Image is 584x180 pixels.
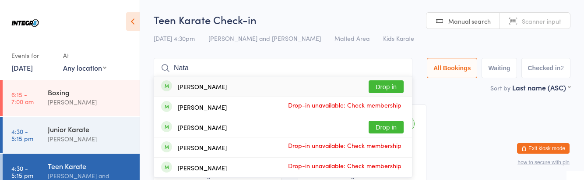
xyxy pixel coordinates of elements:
div: [PERSON_NAME] [48,97,132,107]
span: Drop-in unavailable: Check membership [285,98,404,112]
div: [PERSON_NAME] [178,83,227,90]
span: Scanner input [522,17,561,25]
span: Drop-in unavailable: Check membership [285,159,404,172]
div: [PERSON_NAME] [178,144,227,151]
div: Any location [63,63,106,72]
a: 6:15 -7:00 amBoxing[PERSON_NAME] [3,80,140,116]
button: Drop in [369,121,404,133]
div: Events for [11,48,54,63]
a: 4:30 -5:15 pmJunior Karate[PERSON_NAME] [3,117,140,153]
div: [PERSON_NAME] [178,164,227,171]
button: how to secure with pin [517,159,570,166]
div: [PERSON_NAME] [48,134,132,144]
button: Waiting [482,58,517,78]
time: 4:30 - 5:15 pm [11,128,33,142]
button: Checked in2 [521,58,571,78]
time: 6:15 - 7:00 am [11,91,34,105]
span: [PERSON_NAME] and [PERSON_NAME] [208,34,321,43]
div: Teen Karate [48,161,132,171]
span: Matted Area [334,34,369,43]
div: Last name (ASC) [512,83,570,92]
button: All Bookings [427,58,478,78]
div: Boxing [48,87,132,97]
a: [DATE] [11,63,33,72]
span: [DATE] 4:30pm [154,34,195,43]
div: 2 [560,65,564,72]
div: [PERSON_NAME] [178,104,227,111]
div: [PERSON_NAME] [178,124,227,131]
img: Integr8 Bentleigh [9,7,42,40]
button: Drop in [369,80,404,93]
label: Sort by [490,83,510,92]
span: Drop-in unavailable: Check membership [285,139,404,152]
input: Search [154,58,412,78]
h2: Teen Karate Check-in [154,12,570,27]
span: Kids Karate [383,34,414,43]
div: At [63,48,106,63]
div: Junior Karate [48,124,132,134]
span: Manual search [448,17,491,25]
time: 4:30 - 5:15 pm [11,165,33,179]
button: Exit kiosk mode [517,143,570,154]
